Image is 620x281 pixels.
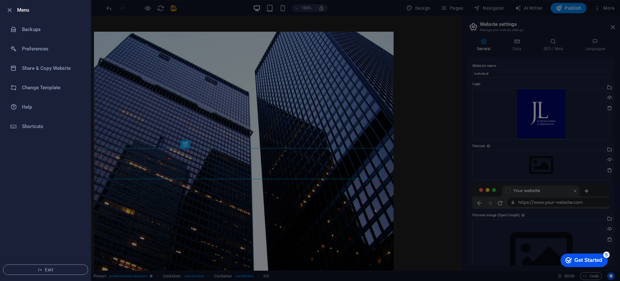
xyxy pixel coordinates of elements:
[3,265,88,275] button: Exit
[22,123,82,130] h6: Shortcuts
[22,64,82,72] h6: Share & Copy Website
[0,97,91,117] a: Help
[22,45,82,53] h6: Preferences
[17,6,86,14] h6: Menu
[8,267,83,272] span: Exit
[22,84,82,92] h6: Change Template
[22,26,82,33] h6: Backups
[48,1,54,8] div: 5
[22,103,82,111] h6: Help
[19,7,47,13] div: Get Started
[5,3,52,17] div: Get Started 5 items remaining, 0% complete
